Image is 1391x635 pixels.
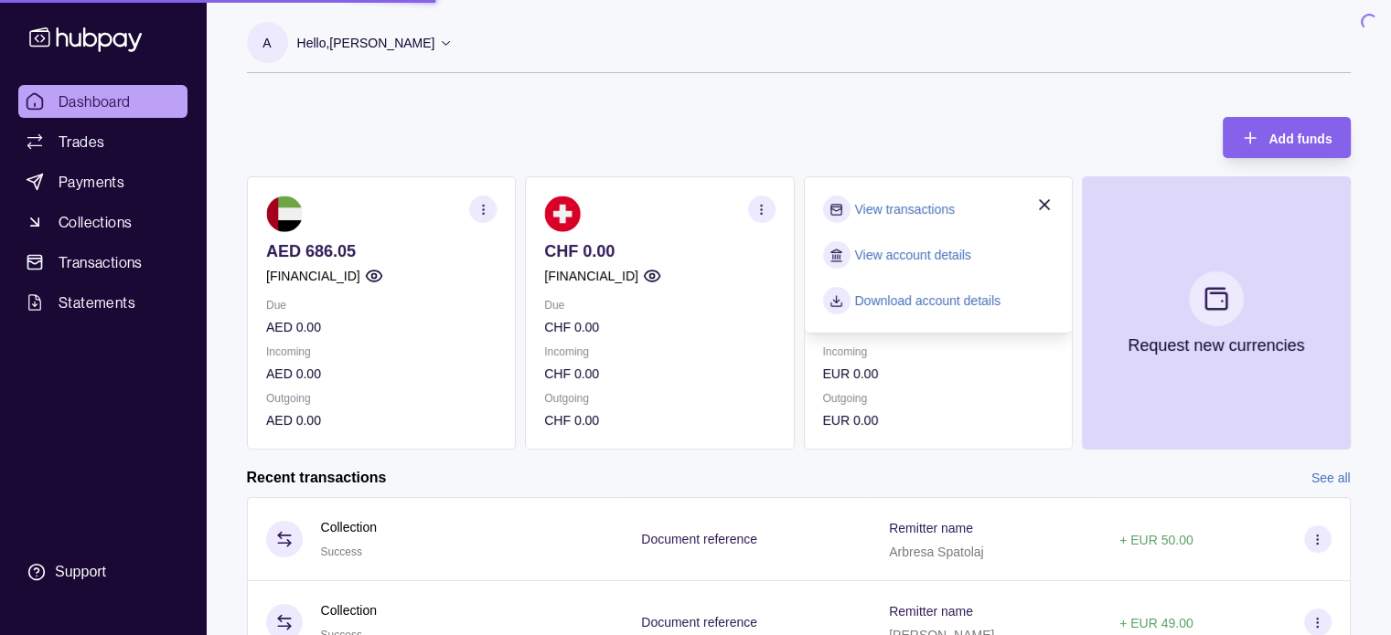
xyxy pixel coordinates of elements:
p: Document reference [641,532,757,546]
p: Request new currencies [1128,335,1304,355]
a: Trades [18,125,187,158]
button: Add funds [1223,117,1350,158]
a: See all [1311,468,1351,488]
p: Outgoing [544,388,775,408]
p: CHF 0.00 [544,364,775,384]
p: Remitter name [889,604,973,619]
img: ch [544,196,581,232]
p: Collection [321,517,377,537]
p: Document reference [641,615,757,630]
p: AED 0.00 [266,410,497,430]
p: Hello, [PERSON_NAME] [297,33,435,53]
p: EUR 0.00 [822,410,1053,430]
a: Collections [18,206,187,238]
p: Collection [321,600,377,620]
p: Arbresa Spatolaj [889,545,984,559]
p: CHF 0.00 [544,410,775,430]
p: Incoming [544,342,775,362]
span: Payments [59,171,124,193]
p: AED 0.00 [266,317,497,337]
p: + EUR 50.00 [1119,533,1193,547]
a: Statements [18,286,187,319]
span: Collections [59,211,132,233]
p: Incoming [266,342,497,362]
a: View transactions [854,199,954,219]
p: AED 686.05 [266,241,497,261]
a: View account details [854,245,970,265]
h2: Recent transactions [247,468,387,488]
button: Request new currencies [1081,176,1350,450]
div: Support [55,562,106,582]
p: Remitter name [889,521,973,535]
p: AED 0.00 [266,364,497,384]
span: Add funds [1268,132,1332,146]
a: Dashboard [18,85,187,118]
p: Due [544,295,775,315]
span: Trades [59,131,104,153]
span: Transactions [59,251,143,273]
a: Transactions [18,246,187,279]
p: A [262,33,271,53]
p: CHF 0.00 [544,317,775,337]
p: [FINANCIAL_ID] [266,266,360,286]
img: ae [266,196,303,232]
p: Outgoing [822,388,1053,408]
span: Dashboard [59,90,131,112]
p: CHF 0.00 [544,241,775,261]
span: Success [321,545,362,558]
a: Download account details [854,291,1000,311]
p: Outgoing [266,388,497,408]
p: Due [266,295,497,315]
span: Statements [59,291,135,313]
p: EUR 0.00 [822,364,1053,384]
p: Incoming [822,342,1053,362]
p: + EUR 49.00 [1119,616,1193,630]
a: Support [18,553,187,591]
p: [FINANCIAL_ID] [544,266,638,286]
a: Payments [18,165,187,198]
